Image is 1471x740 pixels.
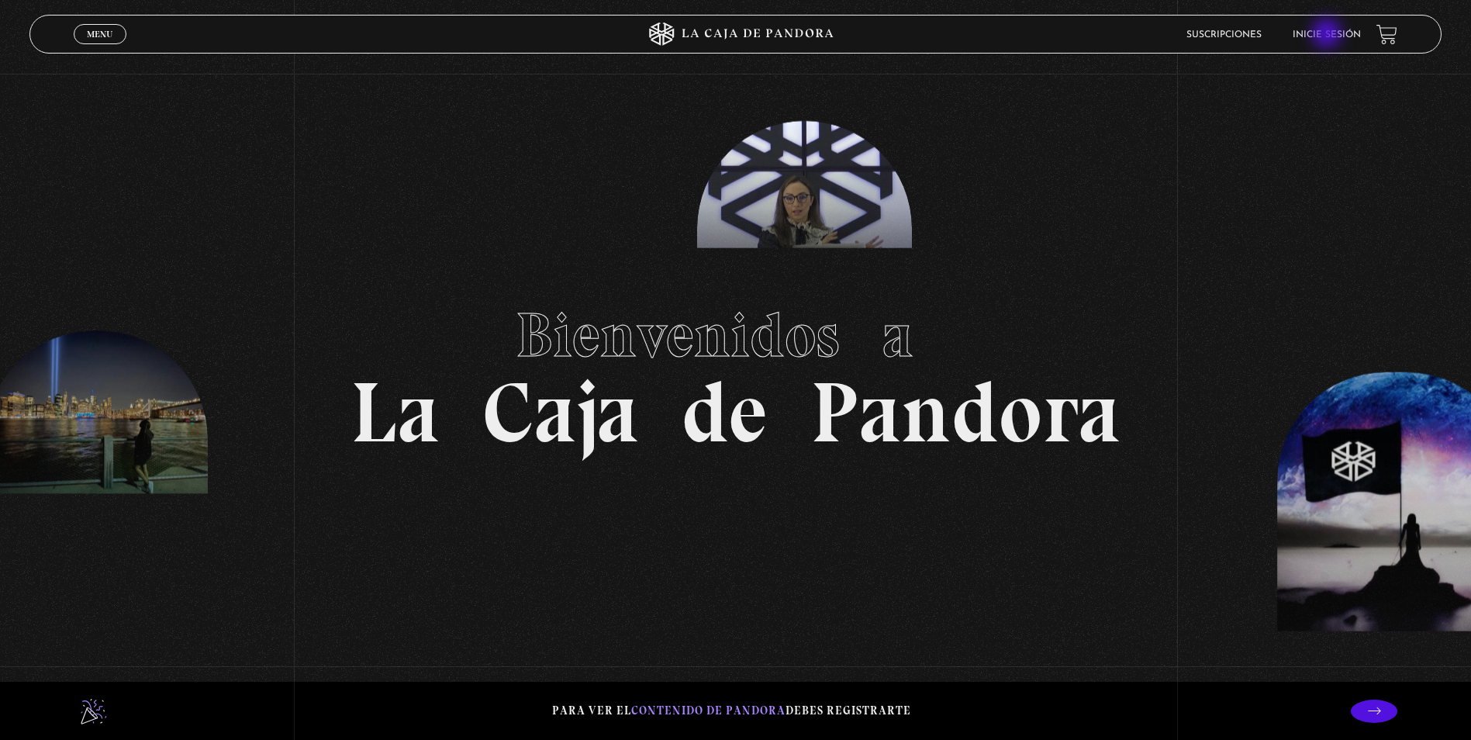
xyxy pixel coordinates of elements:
[552,700,911,721] p: Para ver el debes registrarte
[516,298,956,372] span: Bienvenidos a
[350,285,1121,455] h1: La Caja de Pandora
[82,43,119,54] span: Cerrar
[1186,30,1262,40] a: Suscripciones
[631,704,786,718] span: contenido de Pandora
[87,29,112,39] span: Menu
[1293,30,1361,40] a: Inicie sesión
[1376,24,1397,45] a: View your shopping cart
